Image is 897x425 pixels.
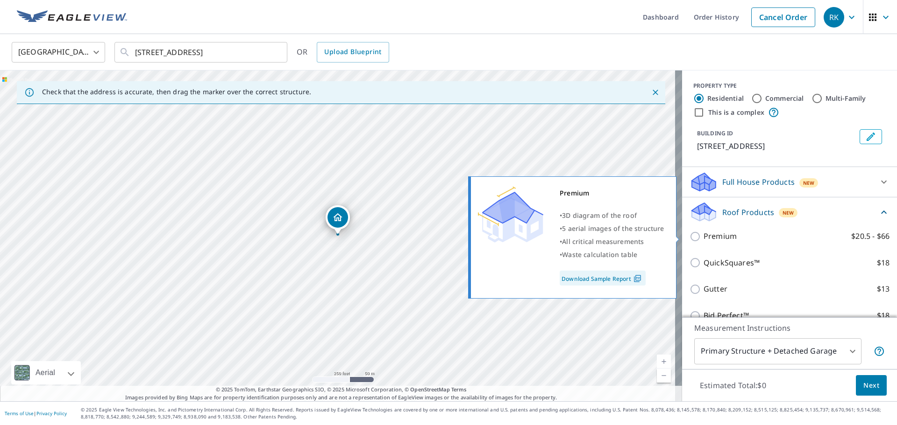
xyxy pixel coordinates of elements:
span: Waste calculation table [562,250,637,259]
div: [GEOGRAPHIC_DATA] [12,39,105,65]
a: OpenStreetMap [410,386,449,393]
div: • [560,222,664,235]
span: Your report will include the primary structure and a detached garage if one exists. [874,346,885,357]
p: [STREET_ADDRESS] [697,140,856,152]
a: Privacy Policy [36,410,67,417]
p: Full House Products [722,176,795,188]
p: Estimated Total: $0 [692,375,774,396]
span: Upload Blueprint [324,46,381,58]
span: © 2025 TomTom, Earthstar Geographics SIO, © 2025 Microsoft Corporation, © [216,386,467,394]
a: Current Level 17, Zoom In [657,355,671,369]
div: Roof ProductsNew [690,201,890,223]
a: Terms [451,386,467,393]
p: BUILDING ID [697,129,733,137]
span: Next [863,380,879,391]
p: Gutter [704,283,727,295]
span: All critical measurements [562,237,644,246]
label: This is a complex [708,108,764,117]
div: Aerial [33,361,58,384]
a: Upload Blueprint [317,42,389,63]
span: New [803,179,815,187]
div: Premium [560,187,664,200]
div: Dropped pin, building 1, Residential property, 112 Choctaw Dr Louisburg, NC 27549 [326,205,350,234]
div: Aerial [11,361,81,384]
p: $18 [877,257,890,269]
div: Primary Structure + Detached Garage [694,338,861,364]
span: New [783,209,794,216]
a: Current Level 17, Zoom Out [657,369,671,383]
button: Next [856,375,887,396]
p: Premium [704,230,737,242]
label: Commercial [765,94,804,103]
button: Close [649,86,662,98]
div: RK [824,7,844,28]
a: Download Sample Report [560,271,646,286]
div: • [560,209,664,222]
p: Bid Perfect™ [704,310,749,321]
a: Cancel Order [751,7,815,27]
label: Residential [707,94,744,103]
a: Terms of Use [5,410,34,417]
p: $20.5 - $66 [851,230,890,242]
span: 3D diagram of the roof [562,211,637,220]
div: • [560,235,664,248]
div: Full House ProductsNew [690,171,890,193]
span: 5 aerial images of the structure [562,224,664,233]
div: • [560,248,664,261]
input: Search by address or latitude-longitude [135,39,268,65]
p: Check that the address is accurate, then drag the marker over the correct structure. [42,88,311,96]
p: Measurement Instructions [694,322,885,334]
img: EV Logo [17,10,127,24]
button: Edit building 1 [860,129,882,144]
p: $18 [877,310,890,321]
p: | [5,411,67,416]
div: OR [297,42,389,63]
p: © 2025 Eagle View Technologies, Inc. and Pictometry International Corp. All Rights Reserved. Repo... [81,406,892,420]
p: Roof Products [722,207,774,218]
img: Pdf Icon [631,274,644,283]
p: QuickSquares™ [704,257,760,269]
label: Multi-Family [826,94,866,103]
div: PROPERTY TYPE [693,82,886,90]
p: $13 [877,283,890,295]
img: Premium [478,187,543,243]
